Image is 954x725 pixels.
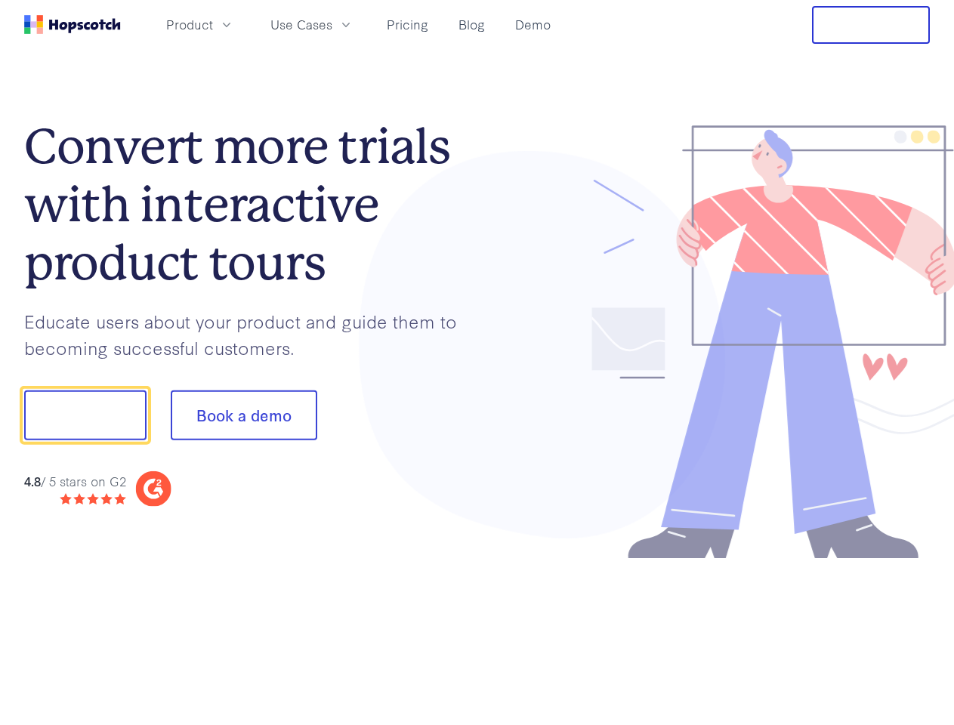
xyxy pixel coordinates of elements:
[812,6,930,44] button: Free Trial
[166,15,213,34] span: Product
[509,12,557,37] a: Demo
[452,12,491,37] a: Blog
[24,471,41,489] strong: 4.8
[270,15,332,34] span: Use Cases
[157,12,243,37] button: Product
[24,15,121,34] a: Home
[24,118,477,292] h1: Convert more trials with interactive product tours
[261,12,363,37] button: Use Cases
[24,471,126,490] div: / 5 stars on G2
[24,308,477,360] p: Educate users about your product and guide them to becoming successful customers.
[171,390,317,440] button: Book a demo
[381,12,434,37] a: Pricing
[24,390,147,440] button: Show me!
